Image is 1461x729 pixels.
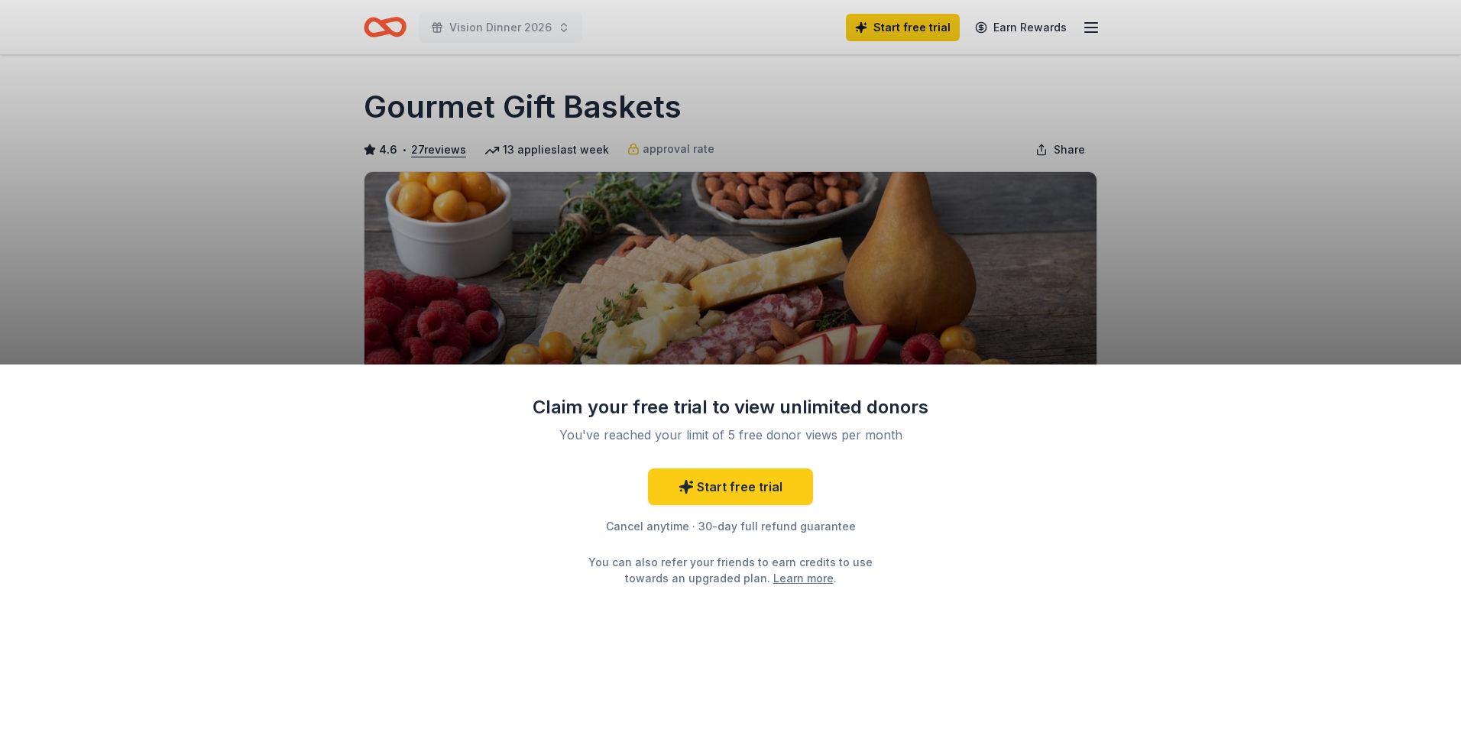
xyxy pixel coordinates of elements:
div: You can also refer your friends to earn credits to use towards an upgraded plan. . [575,554,886,586]
div: Claim your free trial to view unlimited donors [532,395,929,420]
a: Learn more [773,570,834,586]
div: You've reached your limit of 5 free donor views per month [550,426,911,444]
a: Start free trial [648,468,813,505]
div: Cancel anytime · 30-day full refund guarantee [532,517,929,536]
